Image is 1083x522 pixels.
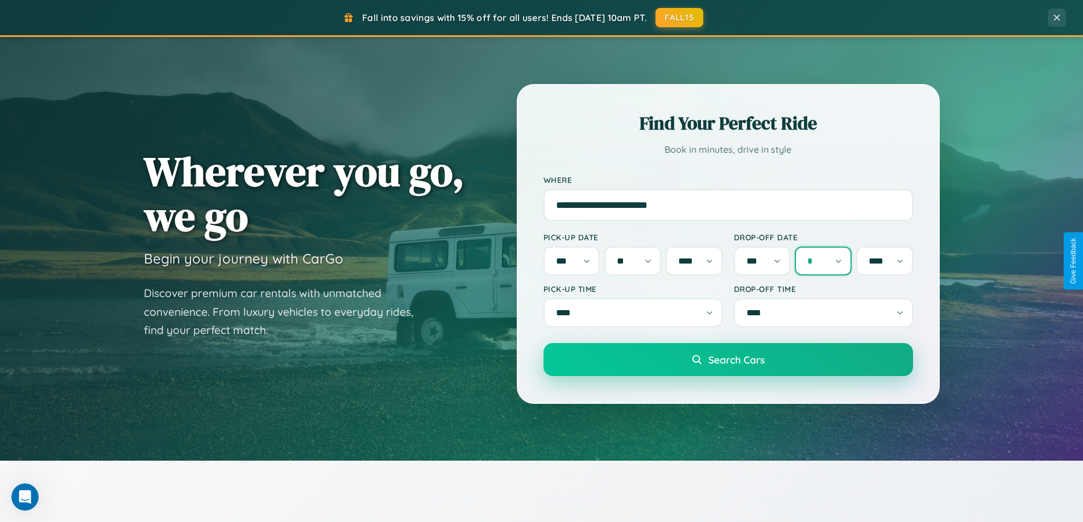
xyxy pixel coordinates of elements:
[543,175,913,185] label: Where
[1069,238,1077,284] div: Give Feedback
[543,111,913,136] h2: Find Your Perfect Ride
[543,141,913,158] p: Book in minutes, drive in style
[144,284,428,340] p: Discover premium car rentals with unmatched convenience. From luxury vehicles to everyday rides, ...
[708,353,765,366] span: Search Cars
[734,284,913,294] label: Drop-off Time
[734,232,913,242] label: Drop-off Date
[543,232,723,242] label: Pick-up Date
[144,149,464,239] h1: Wherever you go, we go
[543,343,913,376] button: Search Cars
[11,483,39,511] iframe: Intercom live chat
[655,8,703,27] button: FALL15
[144,250,343,267] h3: Begin your journey with CarGo
[362,12,647,23] span: Fall into savings with 15% off for all users! Ends [DATE] 10am PT.
[543,284,723,294] label: Pick-up Time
